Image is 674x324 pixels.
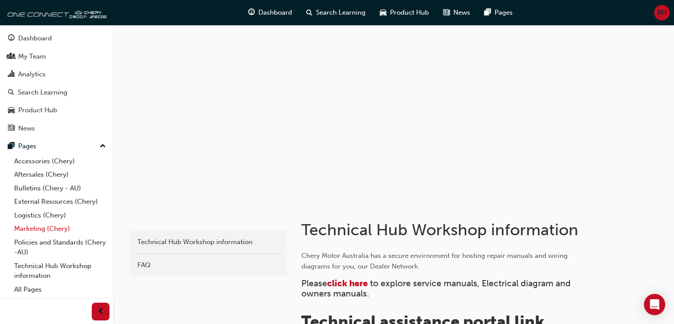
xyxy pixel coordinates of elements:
a: My Team [4,48,109,65]
span: people-icon [8,53,15,61]
div: Analytics [18,69,46,79]
span: pages-icon [8,142,15,150]
span: search-icon [306,7,312,18]
a: Aftersales (Chery) [11,168,109,182]
span: BH [657,8,666,18]
span: Product Hub [390,8,429,18]
a: Accessories (Chery) [11,154,109,168]
span: Dashboard [258,8,292,18]
span: news-icon [8,125,15,133]
a: Search Learning [4,84,109,101]
div: Dashboard [18,33,52,43]
a: External Resources (Chery) [11,195,109,209]
div: Technical Hub Workshop information [137,237,279,247]
span: guage-icon [248,7,255,18]
a: All Pages [11,283,109,296]
span: Please [301,278,327,288]
a: Policies and Standards (Chery -AU) [11,236,109,259]
span: search-icon [8,89,14,97]
a: click here [327,278,368,288]
a: news-iconNews [436,4,477,22]
img: oneconnect [4,4,106,21]
button: DashboardMy TeamAnalyticsSearch LearningProduct HubNews [4,28,109,138]
span: to explore service manuals, Electrical diagram and owners manuals. [301,278,573,299]
div: My Team [18,51,46,62]
span: Search Learning [316,8,366,18]
div: Product Hub [18,105,57,115]
a: News [4,120,109,137]
a: guage-iconDashboard [241,4,299,22]
a: search-iconSearch Learning [299,4,373,22]
span: Chery Motor Australia has a secure environment for hosting repair manuals and wiring diagrams for... [301,252,569,270]
span: chart-icon [8,71,15,79]
a: car-iconProduct Hub [373,4,436,22]
span: Pages [495,8,513,18]
span: prev-icon [97,306,104,317]
a: FAQ [133,257,284,273]
button: Pages [4,138,109,154]
a: Technical Hub Workshop information [11,259,109,283]
a: Dashboard [4,30,109,47]
span: News [453,8,470,18]
a: Marketing (Chery) [11,222,109,236]
a: Bulletins (Chery - AU) [11,182,109,195]
span: car-icon [380,7,386,18]
div: Search Learning [18,87,67,98]
a: Technical Hub Workshop information [133,234,284,250]
button: BH [654,5,670,20]
div: FAQ [137,260,279,270]
div: News [18,123,35,134]
div: Pages [18,141,36,151]
a: Analytics [4,66,109,83]
a: Logistics (Chery) [11,209,109,222]
span: up-icon [100,141,106,152]
a: pages-iconPages [477,4,520,22]
span: news-icon [443,7,450,18]
span: car-icon [8,107,15,115]
span: pages-icon [484,7,491,18]
div: Open Intercom Messenger [644,294,665,315]
a: Product Hub [4,102,109,119]
h1: Technical Hub Workshop information [301,220,592,240]
span: guage-icon [8,35,15,43]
